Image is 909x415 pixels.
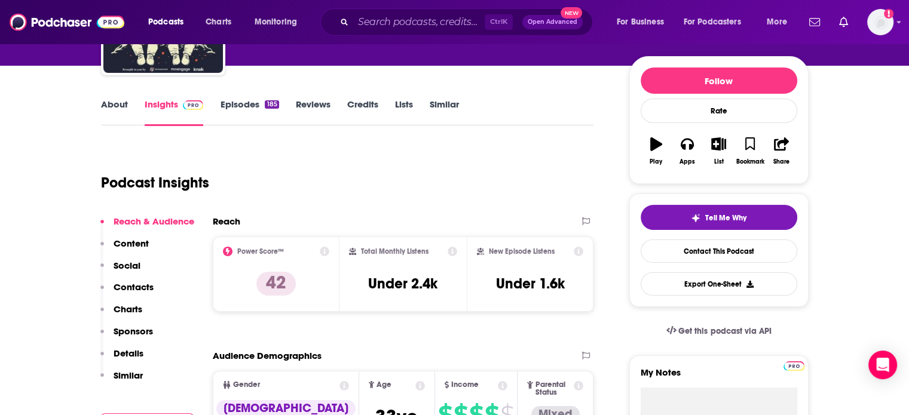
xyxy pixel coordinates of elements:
[641,99,797,123] div: Rate
[237,247,284,256] h2: Power Score™
[296,99,330,126] a: Reviews
[867,9,893,35] span: Logged in as HavasFormulab2b
[10,11,124,33] img: Podchaser - Follow, Share and Rate Podcasts
[148,14,183,30] span: Podcasts
[145,99,204,126] a: InsightsPodchaser Pro
[368,275,437,293] h3: Under 2.4k
[265,100,278,109] div: 185
[561,7,582,19] span: New
[100,370,143,392] button: Similar
[114,238,149,249] p: Content
[884,9,893,19] svg: Add a profile image
[684,14,741,30] span: For Podcasters
[650,158,662,165] div: Play
[535,381,572,396] span: Parental Status
[213,216,240,227] h2: Reach
[100,260,140,282] button: Social
[140,13,199,32] button: open menu
[608,13,679,32] button: open menu
[714,158,724,165] div: List
[114,348,143,359] p: Details
[672,130,703,173] button: Apps
[773,158,789,165] div: Share
[834,12,853,32] a: Show notifications dropdown
[183,100,204,110] img: Podchaser Pro
[680,158,695,165] div: Apps
[485,14,513,30] span: Ctrl K
[220,99,278,126] a: Episodes185
[114,260,140,271] p: Social
[430,99,459,126] a: Similar
[361,247,429,256] h2: Total Monthly Listens
[100,216,194,238] button: Reach & Audience
[496,275,565,293] h3: Under 1.6k
[114,281,154,293] p: Contacts
[766,130,797,173] button: Share
[233,381,260,389] span: Gender
[641,367,797,388] label: My Notes
[100,325,153,348] button: Sponsors
[804,12,825,32] a: Show notifications dropdown
[657,316,781,346] a: Get this podcast via API
[617,14,664,30] span: For Business
[255,14,297,30] span: Monitoring
[353,13,485,32] input: Search podcasts, credits, & more...
[100,238,149,260] button: Content
[101,99,128,126] a: About
[705,213,746,223] span: Tell Me Why
[758,13,802,32] button: open menu
[114,303,142,315] p: Charts
[101,174,209,192] h1: Podcast Insights
[676,13,758,32] button: open menu
[691,213,700,223] img: tell me why sparkle
[256,272,296,296] p: 42
[100,281,154,303] button: Contacts
[395,99,413,126] a: Lists
[206,14,231,30] span: Charts
[198,13,238,32] a: Charts
[347,99,378,126] a: Credits
[767,14,787,30] span: More
[641,205,797,230] button: tell me why sparkleTell Me Why
[332,8,604,36] div: Search podcasts, credits, & more...
[100,348,143,370] button: Details
[114,325,153,337] p: Sponsors
[867,9,893,35] button: Show profile menu
[783,359,804,371] a: Pro website
[528,19,577,25] span: Open Advanced
[736,158,764,165] div: Bookmark
[734,130,766,173] button: Bookmark
[703,130,734,173] button: List
[641,67,797,94] button: Follow
[868,351,897,379] div: Open Intercom Messenger
[641,130,672,173] button: Play
[522,15,583,29] button: Open AdvancedNew
[641,272,797,296] button: Export One-Sheet
[213,350,322,361] h2: Audience Demographics
[489,247,555,256] h2: New Episode Listens
[114,216,194,227] p: Reach & Audience
[678,326,771,336] span: Get this podcast via API
[451,381,479,389] span: Income
[114,370,143,381] p: Similar
[867,9,893,35] img: User Profile
[246,13,313,32] button: open menu
[641,239,797,263] a: Contact This Podcast
[100,303,142,325] button: Charts
[377,381,391,389] span: Age
[783,361,804,371] img: Podchaser Pro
